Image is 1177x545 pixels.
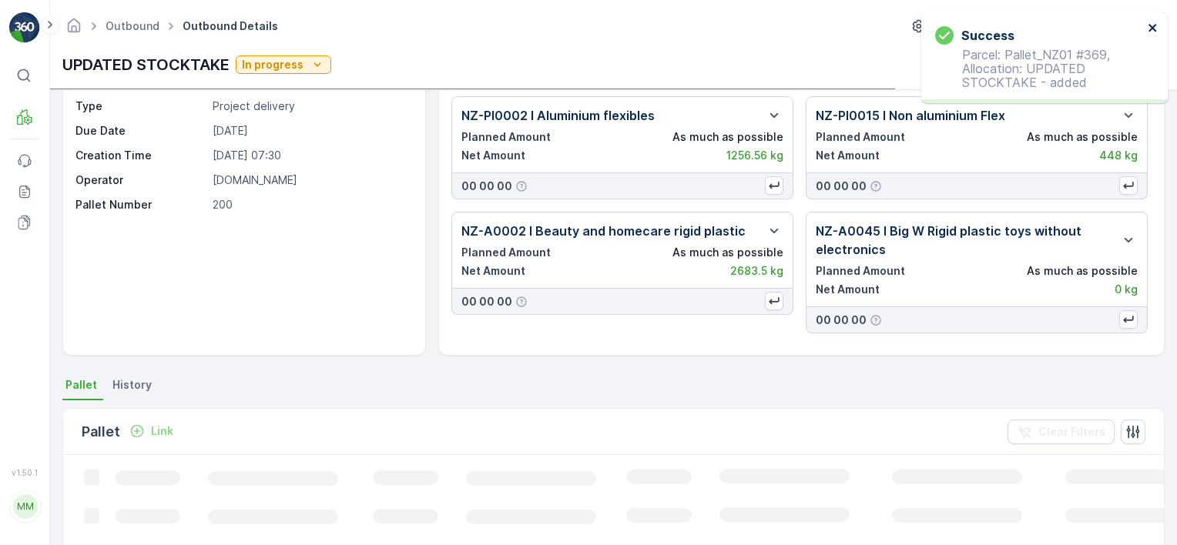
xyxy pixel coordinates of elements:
[213,99,409,114] p: Project delivery
[816,263,905,279] p: Planned Amount
[62,53,230,76] p: UPDATED STOCKTAKE
[13,494,38,519] div: MM
[461,222,746,240] p: NZ-A0002 I Beauty and homecare rigid plastic
[112,377,152,393] span: History
[75,123,206,139] p: Due Date
[1115,282,1138,297] p: 0 kg
[242,57,303,72] p: In progress
[816,222,1113,259] p: NZ-A0045 I Big W Rigid plastic toys without electronics
[9,468,40,477] span: v 1.50.1
[1027,263,1138,279] p: As much as possible
[870,314,882,326] div: Help Tooltip Icon
[1008,420,1115,444] button: Clear Filters
[870,180,882,192] div: Help Tooltip Icon
[515,296,528,308] div: Help Tooltip Icon
[816,148,880,163] p: Net Amount
[82,421,120,443] p: Pallet
[935,48,1143,89] p: Parcel: Pallet_NZ01 #369, Allocation: UPDATED STOCKTAKE - added
[816,313,867,328] p: 00 00 00
[1038,424,1105,440] p: Clear Filters
[213,148,409,163] p: [DATE] 07:30
[816,106,1005,125] p: NZ-PI0015 I Non aluminium Flex
[236,55,331,74] button: In progress
[1099,148,1138,163] p: 448 kg
[106,19,159,32] a: Outbound
[1148,22,1159,36] button: close
[461,129,551,145] p: Planned Amount
[213,197,409,212] p: 200
[213,123,409,139] p: [DATE]
[151,423,173,439] p: Link
[461,294,512,309] p: 00 00 00
[730,263,783,279] p: 2683.5 kg
[726,148,783,163] p: 1256.56 kg
[461,106,655,125] p: NZ-PI0002 I Aluminium flexibles
[75,197,206,212] p: Pallet Number
[9,480,40,533] button: MM
[9,12,40,43] img: logo
[961,26,1014,45] h3: Success
[461,148,525,163] p: Net Amount
[179,18,281,34] span: Outbound Details
[75,172,206,188] p: Operator
[672,245,783,260] p: As much as possible
[672,129,783,145] p: As much as possible
[75,99,206,114] p: Type
[816,179,867,194] p: 00 00 00
[515,180,528,192] div: Help Tooltip Icon
[816,129,905,145] p: Planned Amount
[213,172,409,188] p: [DOMAIN_NAME]
[816,282,880,297] p: Net Amount
[1027,129,1138,145] p: As much as possible
[461,263,525,279] p: Net Amount
[461,245,551,260] p: Planned Amount
[65,377,97,393] span: Pallet
[75,148,206,163] p: Creation Time
[123,422,179,440] button: Link
[65,23,82,36] a: Homepage
[461,179,512,194] p: 00 00 00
